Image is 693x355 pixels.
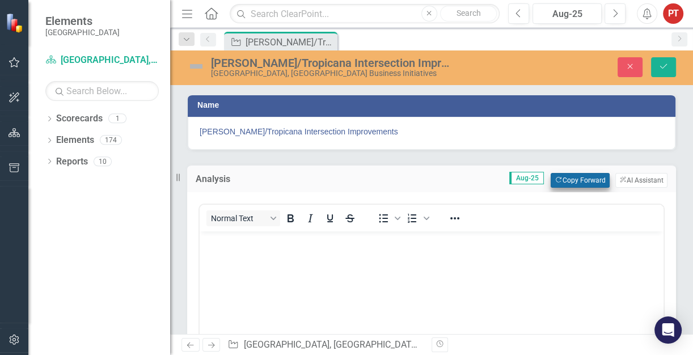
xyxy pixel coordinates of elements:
[456,9,480,18] span: Search
[100,136,122,145] div: 174
[654,316,682,344] div: Open Intercom Messenger
[56,112,103,125] a: Scorecards
[445,210,464,226] button: Reveal or hide additional toolbar items
[663,3,683,24] button: PT
[56,155,88,168] a: Reports
[200,126,664,137] span: [PERSON_NAME]/Tropicana Intersection Improvements
[440,6,497,22] button: Search
[45,81,159,101] input: Search Below...
[509,172,544,184] span: Aug-25
[536,7,598,21] div: Aug-25
[374,210,402,226] div: Bullet list
[320,210,340,226] button: Underline
[340,210,360,226] button: Strikethrough
[244,339,498,350] a: [GEOGRAPHIC_DATA], [GEOGRAPHIC_DATA] Business Initiatives
[94,157,112,166] div: 10
[108,114,126,124] div: 1
[281,210,300,226] button: Bold
[301,210,320,226] button: Italic
[206,210,280,226] button: Block Normal Text
[227,339,422,352] div: » »
[45,54,159,67] a: [GEOGRAPHIC_DATA], [GEOGRAPHIC_DATA] Business Initiatives
[403,210,431,226] div: Numbered list
[551,173,609,188] button: Copy Forward
[45,14,120,28] span: Elements
[211,57,453,69] div: [PERSON_NAME]/Tropicana Intersection Improvements
[45,28,120,37] small: [GEOGRAPHIC_DATA]
[196,174,280,184] h3: Analysis
[211,69,453,78] div: [GEOGRAPHIC_DATA], [GEOGRAPHIC_DATA] Business Initiatives
[246,35,335,49] div: [PERSON_NAME]/Tropicana Intersection Improvements
[56,134,94,147] a: Elements
[197,101,670,109] h3: Name
[187,57,205,75] img: Not Defined
[6,13,26,33] img: ClearPoint Strategy
[615,173,667,188] button: AI Assistant
[211,214,267,223] span: Normal Text
[533,3,602,24] button: Aug-25
[230,4,500,24] input: Search ClearPoint...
